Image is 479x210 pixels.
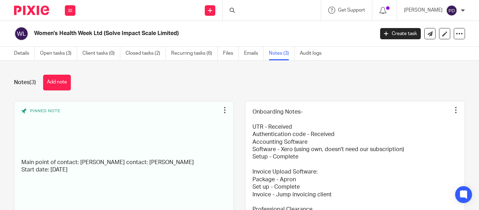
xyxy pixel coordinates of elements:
a: Client tasks (0) [82,47,120,60]
a: Recurring tasks (6) [171,47,218,60]
img: svg%3E [14,26,29,41]
img: svg%3E [446,5,457,16]
a: Open tasks (3) [40,47,77,60]
div: Pinned note [21,108,220,154]
button: Add note [43,75,71,90]
h2: Women's Health Week Ltd (Solve Impact Scale Limited) [34,30,303,37]
a: Files [223,47,239,60]
a: Notes (3) [269,47,295,60]
a: Emails [244,47,264,60]
span: (3) [29,80,36,85]
img: Pixie [14,6,49,15]
a: Audit logs [300,47,327,60]
h1: Notes [14,79,36,86]
p: [PERSON_NAME] [404,7,443,14]
a: Closed tasks (2) [126,47,166,60]
a: Create task [380,28,421,39]
span: Get Support [338,8,365,13]
a: Details [14,47,35,60]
